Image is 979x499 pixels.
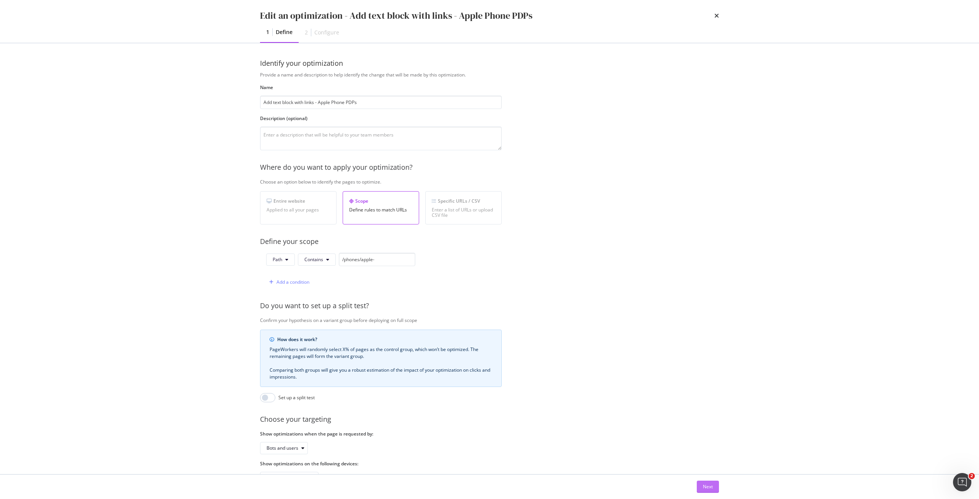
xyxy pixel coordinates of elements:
div: Bots and users [267,446,298,450]
div: 1 [266,28,269,36]
div: Configure [314,29,339,36]
div: Define [276,28,293,36]
div: How does it work? [277,336,492,343]
span: 2 [969,473,975,479]
div: 2 [305,29,308,36]
div: Entire website [267,198,330,204]
label: Name [260,84,502,91]
span: Contains [304,256,323,263]
div: Applied to all your pages [267,207,330,213]
button: Bots and users [260,442,308,454]
div: Specific URLs / CSV [432,198,495,204]
div: Choose your targeting [260,414,757,424]
button: Contains [298,254,336,266]
div: Do you want to set up a split test? [260,301,757,311]
label: Show optimizations on the following devices: [260,460,502,467]
button: Path [266,254,295,266]
div: Next [703,483,713,490]
div: times [714,9,719,22]
div: Identify your optimization [260,59,719,68]
div: Scope [349,198,413,204]
div: Where do you want to apply your optimization? [260,163,757,172]
button: Desktop and Mobile [260,472,319,484]
button: Add a condition [266,276,309,288]
label: Show optimizations when the page is requested by: [260,431,502,437]
div: Define rules to match URLs [349,207,413,213]
div: Enter a list of URLs or upload CSV file [432,207,495,218]
div: Add a condition [276,279,309,285]
div: info banner [260,330,502,387]
div: Choose an option below to identify the pages to optimize. [260,179,757,185]
div: Provide a name and description to help identify the change that will be made by this optimization. [260,72,757,78]
div: PageWorkers will randomly select X% of pages as the control group, which won’t be optimized. The ... [270,346,492,380]
div: Edit an optimization - Add text block with links - Apple Phone PDPs [260,9,532,22]
button: Next [697,481,719,493]
span: Path [273,256,282,263]
label: Description (optional) [260,115,502,122]
iframe: Intercom live chat [953,473,971,491]
input: Enter an optimization name to easily find it back [260,96,502,109]
div: Set up a split test [278,394,315,401]
div: Define your scope [260,237,757,247]
div: Confirm your hypothesis on a variant group before deploying on full scope [260,317,757,323]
